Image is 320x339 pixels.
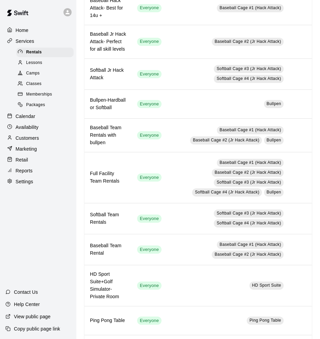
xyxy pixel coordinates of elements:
h6: HD Sport Suite+Golf Simulator- Private Room [90,271,126,301]
p: Home [16,27,29,34]
a: Services [5,36,71,46]
span: Bullpen [267,190,281,194]
div: This service is visible to all of your customers [137,131,162,139]
div: This service is visible to all of your customers [137,70,162,78]
a: Marketing [5,144,71,154]
span: Classes [26,81,41,87]
a: Reports [5,166,71,176]
span: Softball Cage #4 (Jr Hack Attack) [217,221,281,225]
p: Retail [16,156,28,163]
h6: Baseball Team Rental [90,242,126,257]
p: Settings [16,178,33,185]
h6: Ping Pong Table [90,317,126,324]
span: Rentals [26,49,42,56]
span: Everyone [137,247,162,253]
p: Contact Us [14,289,38,295]
div: This service is visible to all of your customers [137,215,162,223]
span: Baseball Cage #1 (Hack Attack) [220,242,281,247]
div: Lessons [16,58,74,68]
a: Customers [5,133,71,143]
span: Everyone [137,38,162,45]
a: Lessons [16,57,76,68]
a: Availability [5,122,71,132]
span: Softball Cage #3 (Jr Hack Attack) [217,180,281,185]
a: Home [5,25,71,35]
span: Baseball Cage #2 (Jr Hack Attack) [214,39,281,44]
a: Calendar [5,111,71,121]
span: Packages [26,102,45,108]
span: Memberships [26,91,52,98]
p: View public page [14,313,51,320]
a: Rentals [16,47,76,57]
span: HD Sport Suite [252,283,281,288]
p: Reports [16,167,33,174]
a: Memberships [16,89,76,100]
h6: Baseball Jr Hack Attack- Perfect for all skill levels [90,31,126,53]
span: Baseball Cage #2 (Jr Hack Attack) [214,170,281,175]
span: Baseball Cage #1 (Hack Attack) [220,160,281,165]
p: Help Center [14,301,40,308]
span: Everyone [137,318,162,324]
span: Everyone [137,216,162,222]
span: Everyone [137,283,162,289]
span: Softball Cage #3 (Jr Hack Attack) [217,211,281,216]
span: Everyone [137,101,162,107]
div: Packages [16,100,74,110]
div: Memberships [16,90,74,99]
div: This service is visible to all of your customers [137,4,162,12]
p: Customers [16,135,39,141]
div: This service is visible to all of your customers [137,38,162,46]
div: This service is visible to all of your customers [137,100,162,108]
span: Softball Cage #4 (Jr Hack Attack) [195,190,259,194]
p: Copy public page link [14,325,60,332]
span: Ping Pong Table [249,318,281,323]
span: Bullpen [267,138,281,142]
h6: Softball Team Rentals [90,211,126,226]
span: Softball Cage #3 (Jr Hack Attack) [217,66,281,71]
span: Everyone [137,174,162,181]
span: Everyone [137,71,162,78]
div: Rentals [16,48,74,57]
span: Camps [26,70,40,77]
h6: Full Facility Team Rentals [90,170,126,185]
div: This service is visible to all of your customers [137,317,162,325]
span: Bullpen [267,101,281,106]
h6: Baseball Team Rentals with bullpen [90,124,126,147]
a: Camps [16,68,76,79]
div: This service is visible to all of your customers [137,245,162,254]
span: Baseball Cage #2 (Jr Hack Attack) [214,252,281,257]
p: Availability [16,124,39,131]
div: This service is visible to all of your customers [137,282,162,290]
span: Everyone [137,5,162,11]
p: Calendar [16,113,35,120]
span: Baseball Cage #1 (Hack Attack) [220,5,281,10]
p: Marketing [16,146,37,152]
div: This service is visible to all of your customers [137,173,162,182]
div: Camps [16,69,74,78]
a: Classes [16,79,76,89]
span: Baseball Cage #2 (Jr Hack Attack) [193,138,259,142]
a: Retail [5,155,71,165]
a: Settings [5,176,71,187]
h6: Softball Jr Hack Attack [90,67,126,82]
div: Classes [16,79,74,89]
span: Everyone [137,132,162,139]
a: Packages [16,100,76,111]
span: Lessons [26,60,42,66]
h6: Bullpen-Hardball or Softball [90,97,126,112]
span: Softball Cage #4 (Jr Hack Attack) [217,76,281,81]
span: Baseball Cage #1 (Hack Attack) [220,128,281,132]
p: Services [16,38,34,45]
